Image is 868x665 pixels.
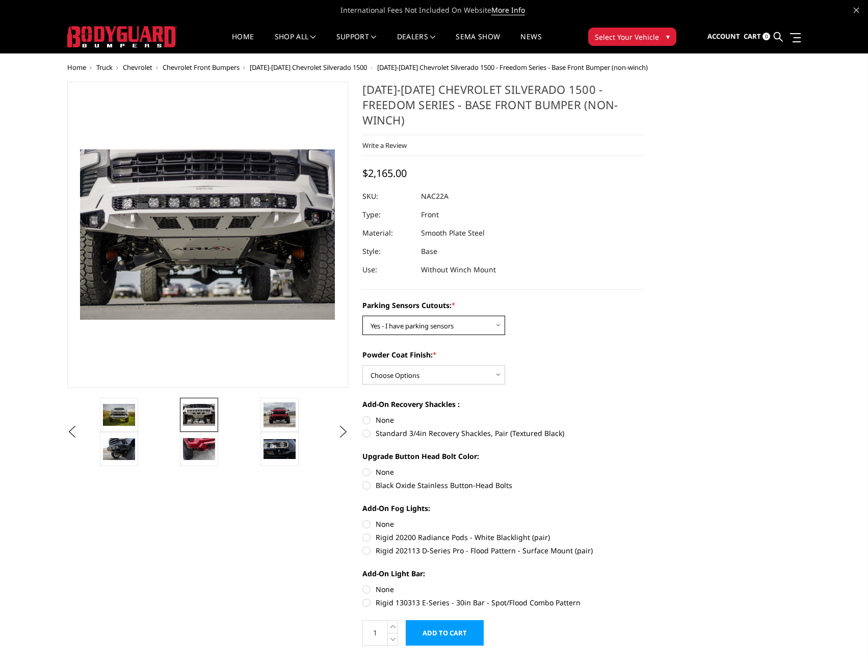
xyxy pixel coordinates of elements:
label: Rigid 20200 Radiance Pods - White Blacklight (pair) [362,532,644,543]
label: Upgrade Button Head Bolt Color: [362,451,644,462]
a: Account [707,23,740,50]
a: News [520,33,541,53]
a: More Info [491,5,525,15]
dt: Type: [362,206,413,224]
img: 2022-2025 Chevrolet Silverado 1500 - Freedom Series - Base Front Bumper (non-winch) [183,404,215,425]
a: Home [67,63,86,72]
a: 2022-2025 Chevrolet Silverado 1500 - Freedom Series - Base Front Bumper (non-winch) [67,82,349,388]
dd: Base [421,242,437,261]
a: Home [232,33,254,53]
dt: Material: [362,224,413,242]
a: SEMA Show [456,33,500,53]
a: Truck [96,63,113,72]
img: 2022-2025 Chevrolet Silverado 1500 - Freedom Series - Base Front Bumper (non-winch) [183,438,215,460]
label: Powder Coat Finish: [362,349,644,360]
dd: NAC22A [421,187,449,206]
dd: Front [421,206,439,224]
label: Rigid 202113 D-Series Pro - Flood Pattern - Surface Mount (pair) [362,545,644,556]
dd: Without Winch Mount [421,261,496,279]
label: Add-On Light Bar: [362,568,644,579]
label: None [362,519,644,529]
a: Chevrolet Front Bumpers [163,63,240,72]
a: [DATE]-[DATE] Chevrolet Silverado 1500 [250,63,367,72]
a: shop all [275,33,316,53]
h1: [DATE]-[DATE] Chevrolet Silverado 1500 - Freedom Series - Base Front Bumper (non-winch) [362,82,644,135]
label: Parking Sensors Cutouts: [362,300,644,311]
label: None [362,415,644,425]
img: 2022-2025 Chevrolet Silverado 1500 - Freedom Series - Base Front Bumper (non-winch) [264,402,296,428]
a: Chevrolet [123,63,152,72]
a: Dealers [397,33,436,53]
label: Add-On Recovery Shackles : [362,399,644,410]
dt: SKU: [362,187,413,206]
label: Add-On Fog Lights: [362,503,644,514]
span: Cart [744,32,761,41]
a: Cart 0 [744,23,770,50]
span: Account [707,32,740,41]
button: Select Your Vehicle [588,28,676,46]
span: ▾ [666,31,670,42]
label: None [362,584,644,595]
button: Next [335,424,351,440]
span: [DATE]-[DATE] Chevrolet Silverado 1500 - Freedom Series - Base Front Bumper (non-winch) [377,63,648,72]
label: Black Oxide Stainless Button-Head Bolts [362,480,644,491]
label: Rigid 130313 E-Series - 30in Bar - Spot/Flood Combo Pattern [362,597,644,608]
img: 2022-2025 Chevrolet Silverado 1500 - Freedom Series - Base Front Bumper (non-winch) [103,404,135,425]
span: $2,165.00 [362,166,407,180]
img: 2022-2025 Chevrolet Silverado 1500 - Freedom Series - Base Front Bumper (non-winch) [103,438,135,459]
dt: Use: [362,261,413,279]
label: Standard 3/4in Recovery Shackles, Pair (Textured Black) [362,428,644,439]
img: 2022-2025 Chevrolet Silverado 1500 - Freedom Series - Base Front Bumper (non-winch) [264,439,296,459]
img: BODYGUARD BUMPERS [67,26,177,47]
span: 0 [762,33,770,40]
dt: Style: [362,242,413,261]
a: Write a Review [362,141,407,150]
input: Add to Cart [406,620,484,646]
a: Support [336,33,377,53]
span: Select Your Vehicle [595,32,659,42]
dd: Smooth Plate Steel [421,224,485,242]
button: Previous [65,424,80,440]
label: None [362,467,644,477]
